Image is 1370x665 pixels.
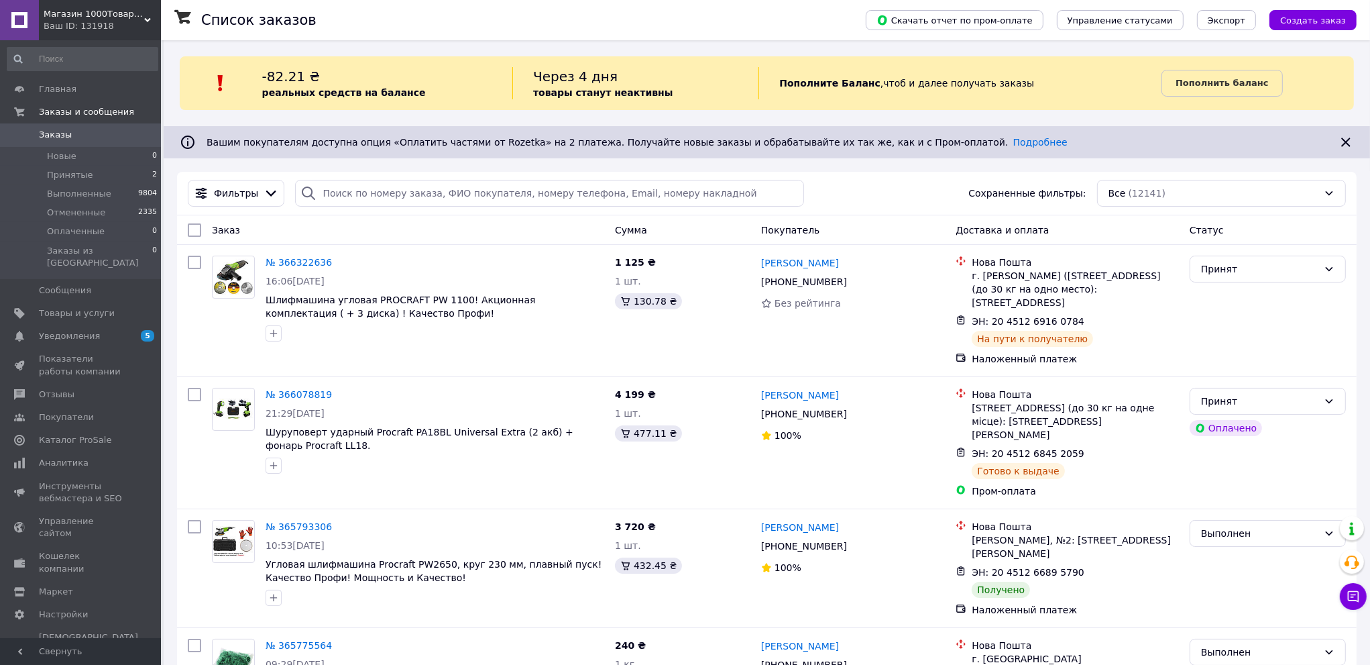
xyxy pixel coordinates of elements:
[39,550,124,574] span: Кошелек компании
[972,401,1179,442] div: [STREET_ADDRESS] (до 30 кг на одне місце): [STREET_ADDRESS][PERSON_NAME]
[211,73,231,93] img: :exclamation:
[972,463,1064,479] div: Готово к выдаче
[266,640,332,651] a: № 365775564
[266,521,332,532] a: № 365793306
[1201,645,1318,660] div: Выполнен
[615,540,641,551] span: 1 шт.
[39,83,76,95] span: Главная
[761,389,839,402] a: [PERSON_NAME]
[972,520,1179,533] div: Нова Пошта
[533,87,673,98] b: товары станут неактивны
[779,78,880,89] b: Пополните Баланс
[758,405,850,423] div: [PHONE_NUMBER]
[1256,14,1357,25] a: Создать заказ
[866,10,1043,30] button: Скачать отчет по пром-оплате
[761,521,839,534] a: [PERSON_NAME]
[615,425,682,442] div: 477.11 ₴
[1190,420,1262,436] div: Оплачено
[775,298,841,309] span: Без рейтинга
[1161,70,1282,97] a: Пополнить баланс
[214,187,258,200] span: Фильтры
[266,540,325,551] span: 10:53[DATE]
[1013,137,1068,148] a: Подробнее
[615,257,656,268] span: 1 125 ₴
[152,150,157,162] span: 0
[972,567,1084,578] span: ЭН: 20 4512 6689 5790
[152,245,157,269] span: 0
[213,399,254,421] img: Фото товару
[44,20,161,32] div: Ваш ID: 131918
[972,352,1179,366] div: Наложенный платеж
[533,68,618,85] span: Через 4 дня
[152,225,157,238] span: 0
[295,180,804,207] input: Поиск по номеру заказа, ФИО покупателя, номеру телефона, Email, номеру накладной
[972,331,1093,347] div: На пути к получателю
[615,408,641,419] span: 1 шт.
[39,609,88,621] span: Настройки
[1201,526,1318,541] div: Выполнен
[968,187,1086,200] span: Сохраненные фильтры:
[212,225,240,236] span: Заказ
[39,389,74,401] span: Отзывы
[615,521,656,532] span: 3 720 ₴
[1197,10,1256,30] button: Экспорт
[972,603,1179,617] div: Наложенный платеж
[956,225,1049,236] span: Доставка и оплата
[1208,15,1245,25] span: Экспорт
[47,188,111,200] span: Выполненные
[761,225,820,236] span: Покупатель
[212,388,255,431] a: Фото товару
[266,408,325,419] span: 21:29[DATE]
[39,586,73,598] span: Маркет
[207,137,1068,148] span: Вашим покупателям доступна опция «Оплатить частями от Rozetka» на 2 платежа. Получайте новые зака...
[212,256,255,299] a: Фото товару
[39,129,72,141] span: Заказы
[39,285,91,297] span: Сообщения
[758,272,850,291] div: [PHONE_NUMBER]
[1190,225,1224,236] span: Статус
[39,515,124,540] span: Управление сайтом
[1201,394,1318,409] div: Принят
[212,520,255,563] a: Фото товару
[152,169,157,181] span: 2
[266,389,332,400] a: № 366078819
[47,207,105,219] span: Отмененные
[758,67,1161,99] div: , чтоб и далее получать заказы
[615,558,682,574] div: 432.45 ₴
[758,537,850,556] div: [PHONE_NUMBER]
[39,353,124,377] span: Показатели работы компании
[44,8,144,20] span: Магазин 1000Товарів!
[138,188,157,200] span: 9804
[7,47,158,71] input: Поиск
[266,559,602,583] a: Угловая шлифмашина Procraft PW2650, круг 230 мм, плавный пуск! Качество Профи! Мощность и Качество!
[39,307,115,319] span: Товары и услуги
[761,256,839,270] a: [PERSON_NAME]
[39,434,111,446] span: Каталог ProSale
[1176,78,1268,88] b: Пополнить баланс
[141,330,154,342] span: 5
[39,106,134,118] span: Заказы и сообщения
[972,533,1179,560] div: [PERSON_NAME], №2: [STREET_ADDRESS][PERSON_NAME]
[266,295,536,319] span: Шлифмашина угловая PROCRAFT PW 1100! Акционная комплектация ( + 3 диска) ! Качество Профи!
[213,259,254,295] img: Фото товару
[266,427,573,451] a: Шуруповерт ударный Procraft PA18BL Universal Extra (2 акб) + фонарь Procraft LL18.
[262,87,426,98] b: реальных средств на балансе
[615,225,647,236] span: Сумма
[39,330,100,342] span: Уведомления
[1269,10,1357,30] button: Создать заказ
[266,276,325,287] span: 16:06[DATE]
[972,269,1179,309] div: г. [PERSON_NAME] ([STREET_ADDRESS] (до 30 кг на одно место): [STREET_ADDRESS]
[1057,10,1184,30] button: Управление статусами
[972,388,1179,401] div: Нова Пошта
[47,169,93,181] span: Принятые
[1340,583,1367,610] button: Чат с покупателем
[615,293,682,309] div: 130.78 ₴
[972,256,1179,269] div: Нова Пошта
[1108,187,1126,200] span: Все
[39,457,89,469] span: Аналитика
[761,640,839,653] a: [PERSON_NAME]
[615,276,641,287] span: 1 шт.
[39,480,124,505] span: Инструменты вебмастера и SEO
